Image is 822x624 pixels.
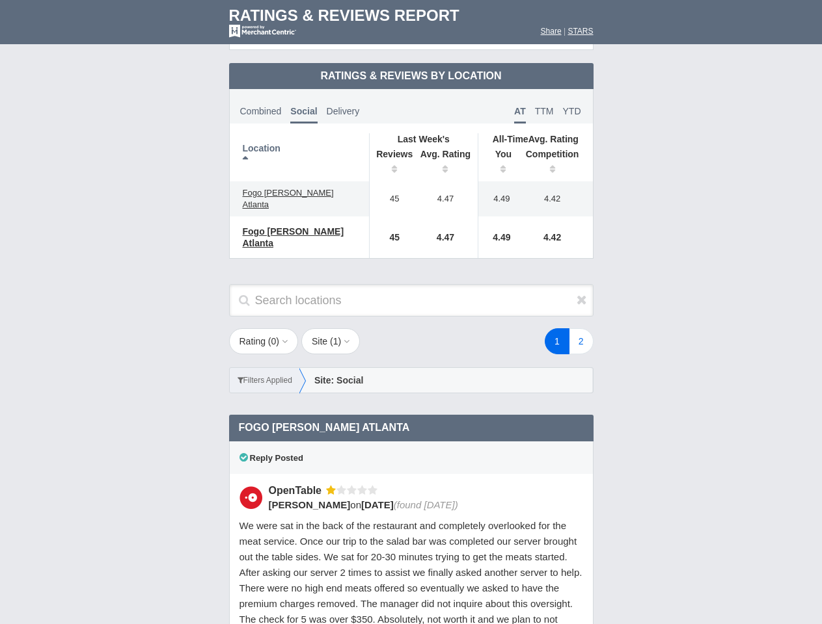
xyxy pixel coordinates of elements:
[230,133,370,181] th: Location: activate to sort column descending
[243,188,334,209] span: Fogo [PERSON_NAME] Atlanta
[301,328,360,354] button: Site (1)
[478,181,519,216] td: 4.49
[564,27,566,36] span: |
[240,453,303,463] span: Reply Posted
[541,27,562,36] a: Share
[478,216,519,258] td: 4.49
[236,185,363,213] a: Fogo [PERSON_NAME] Atlanta
[568,27,593,36] a: STARS
[299,368,592,393] div: Site: Social
[269,498,575,512] div: on
[240,106,282,116] span: Combined
[413,216,478,258] td: 4.47
[333,336,338,346] span: 1
[569,328,594,354] a: 2
[369,216,413,258] td: 45
[413,181,478,216] td: 4.47
[519,145,593,181] th: Competition: activate to sort column ascending
[236,224,363,251] a: Fogo [PERSON_NAME] Atlanta
[545,328,569,354] a: 1
[229,63,594,89] td: Ratings & Reviews by Location
[563,106,581,116] span: YTD
[269,484,327,497] div: OpenTable
[239,422,410,433] span: Fogo [PERSON_NAME] Atlanta
[229,328,299,354] button: Rating (0)
[240,486,262,509] img: OpenTable
[290,106,317,123] span: Social
[535,106,554,116] span: TTM
[243,226,344,248] span: Fogo [PERSON_NAME] Atlanta
[478,145,519,181] th: You: activate to sort column ascending
[478,133,593,145] th: Avg. Rating
[369,145,413,181] th: Reviews: activate to sort column ascending
[361,499,394,510] span: [DATE]
[514,106,526,123] span: AT
[229,25,296,38] img: mc-powered-by-logo-white-103.png
[327,106,360,116] span: Delivery
[394,499,458,510] span: (found [DATE])
[413,145,478,181] th: Avg. Rating: activate to sort column ascending
[230,368,300,393] div: Filters Applied
[519,216,593,258] td: 4.42
[269,499,351,510] span: [PERSON_NAME]
[369,181,413,216] td: 45
[369,133,478,145] th: Last Week's
[519,181,593,216] td: 4.42
[271,336,277,346] span: 0
[493,134,528,144] span: All-Time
